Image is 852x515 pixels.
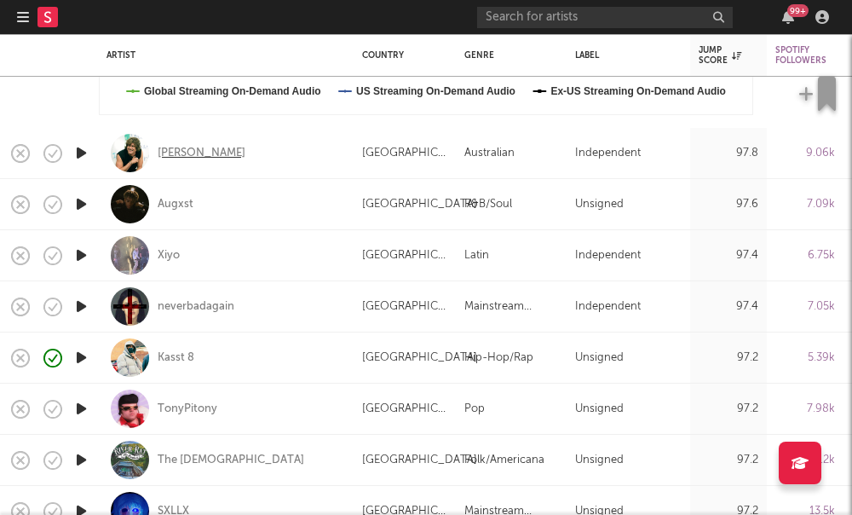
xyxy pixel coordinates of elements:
div: 97.2 [699,449,758,470]
div: 6.75k [775,245,835,265]
div: Independent [575,245,641,265]
div: 9.06k [775,142,835,163]
div: Unsigned [575,449,624,470]
a: The [DEMOGRAPHIC_DATA] [158,452,304,467]
div: 7.09k [775,194,835,214]
div: 7.05k [775,296,835,316]
div: 97.4 [699,296,758,316]
div: 12.2k [775,449,835,470]
div: 7.98k [775,398,835,419]
input: Search for artists [477,7,733,28]
div: 97.6 [699,194,758,214]
div: 97.8 [699,142,758,163]
div: [GEOGRAPHIC_DATA] [362,347,477,367]
div: [GEOGRAPHIC_DATA] [362,449,477,470]
a: TonyPitony [158,401,217,416]
a: neverbadagain [158,298,234,314]
div: Australian [464,142,515,163]
div: Independent [575,296,641,316]
div: Unsigned [575,398,624,419]
div: 97.4 [699,245,758,265]
div: [GEOGRAPHIC_DATA] [362,194,477,214]
a: Kasst 8 [158,350,194,365]
div: Latin [464,245,489,265]
text: US Streaming On-Demand Audio [356,85,515,97]
div: [GEOGRAPHIC_DATA] [362,142,447,163]
div: Jump Score [699,45,741,66]
div: [GEOGRAPHIC_DATA] [362,245,447,265]
div: Hip-Hop/Rap [464,347,533,367]
button: 99+ [782,10,794,24]
div: 5.39k [775,347,835,367]
div: Unsigned [575,347,624,367]
div: 99 + [787,4,809,17]
div: R&B/Soul [464,194,512,214]
div: [GEOGRAPHIC_DATA] [362,398,447,419]
div: Unsigned [575,194,624,214]
text: Global Streaming On-Demand Audio [144,85,321,97]
div: Genre [464,50,550,61]
div: Mainstream Electronic [464,296,558,316]
div: [GEOGRAPHIC_DATA] [362,296,447,316]
text: Ex-US Streaming On-Demand Audio [550,85,726,97]
div: 97.2 [699,347,758,367]
div: Independent [575,142,641,163]
div: Spotify Followers [775,45,826,66]
div: Label [575,50,673,61]
a: Xiyo [158,247,180,263]
a: [PERSON_NAME] [158,145,245,160]
div: Country [362,50,439,61]
div: Artist [106,50,337,61]
div: Folk/Americana [464,449,544,470]
div: Pop [464,398,485,419]
div: 97.2 [699,398,758,419]
a: Augxst [158,196,193,211]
